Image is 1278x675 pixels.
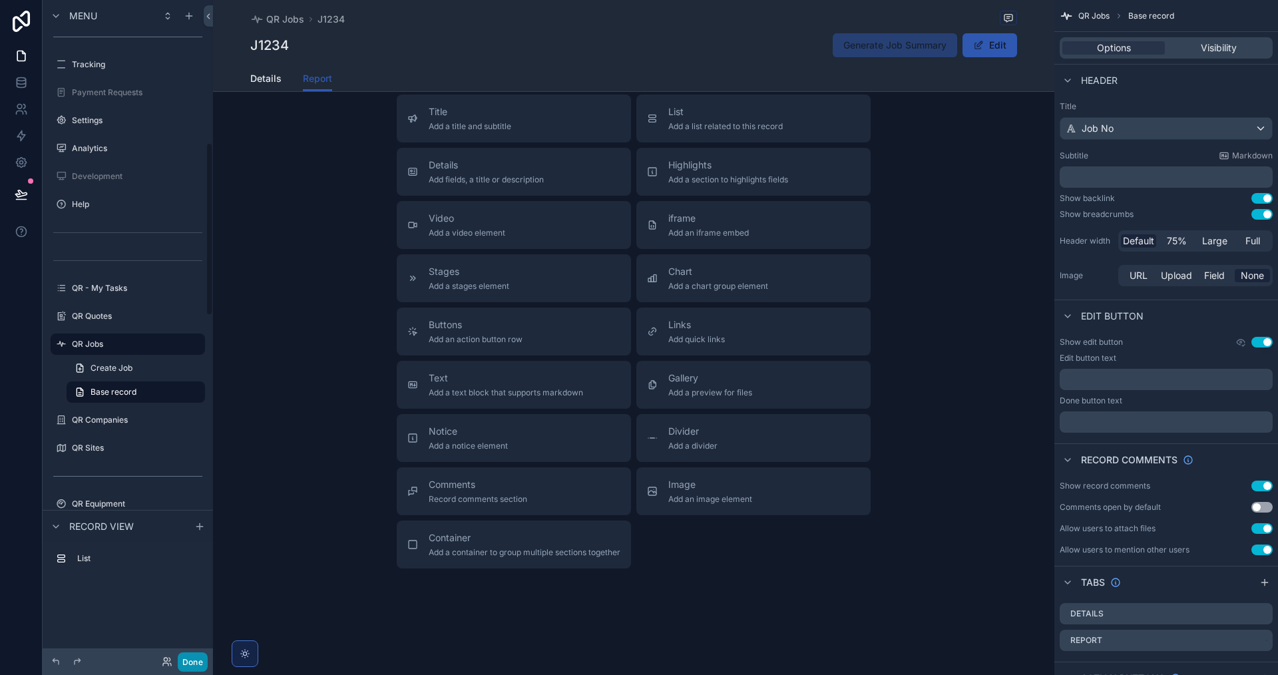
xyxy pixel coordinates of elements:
span: Header [1081,74,1118,87]
label: QR - My Tasks [72,283,202,294]
span: Default [1123,234,1154,248]
a: J1234 [318,13,345,26]
button: LinksAdd quick links [636,308,871,355]
div: Comments open by default [1060,502,1161,513]
button: Job No [1060,117,1273,140]
span: QR Jobs [266,13,304,26]
label: Subtitle [1060,150,1088,161]
button: Edit [962,33,1017,57]
a: QR Jobs [250,13,304,26]
span: Title [429,105,511,118]
label: Analytics [72,143,202,154]
span: Highlights [668,158,788,172]
button: ChartAdd a chart group element [636,254,871,302]
a: Base record [67,381,205,403]
span: Add an image element [668,494,752,505]
label: Settings [72,115,202,126]
span: Add a stages element [429,281,509,292]
span: Container [429,531,620,545]
h1: J1234 [250,36,289,55]
a: QR - My Tasks [51,278,205,299]
span: Image [668,478,752,491]
span: Add an action button row [429,334,523,345]
span: Details [250,72,282,85]
span: Large [1202,234,1227,248]
label: Title [1060,101,1273,112]
div: Show record comments [1060,481,1150,491]
span: Add a notice element [429,441,508,451]
label: Edit button text [1060,353,1116,363]
label: Done button text [1060,395,1122,406]
button: ButtonsAdd an action button row [397,308,631,355]
span: Record comments [1081,453,1177,467]
button: VideoAdd a video element [397,201,631,249]
span: Create Job [91,363,132,373]
span: Gallery [668,371,752,385]
span: iframe [668,212,749,225]
div: Allow users to attach files [1060,523,1156,534]
span: Add fields, a title or description [429,174,544,185]
span: Add a section to highlights fields [668,174,788,185]
span: Add an iframe embed [668,228,749,238]
a: Payment Requests [51,82,205,103]
button: TitleAdd a title and subtitle [397,95,631,142]
div: scrollable content [1060,166,1273,188]
span: Links [668,318,725,332]
span: Add a title and subtitle [429,121,511,132]
label: Details [1070,608,1104,619]
a: Details [250,67,282,93]
span: List [668,105,783,118]
span: Chart [668,265,768,278]
span: Base record [91,387,136,397]
label: QR Equipment [72,499,202,509]
span: Tabs [1081,576,1105,589]
label: QR Quotes [72,311,202,322]
div: scrollable content [1060,369,1273,390]
span: Field [1204,269,1225,282]
label: Header width [1060,236,1113,246]
label: List [77,553,200,564]
button: Done [178,652,208,672]
span: Options [1097,41,1131,55]
button: DetailsAdd fields, a title or description [397,148,631,196]
label: Help [72,199,202,210]
button: HighlightsAdd a section to highlights fields [636,148,871,196]
span: Full [1245,234,1260,248]
a: Report [303,67,332,92]
span: Record view [69,520,134,533]
a: Tracking [51,54,205,75]
div: Allow users to mention other users [1060,545,1189,555]
span: Add a container to group multiple sections together [429,547,620,558]
a: Create Job [67,357,205,379]
button: DividerAdd a divider [636,414,871,462]
label: Development [72,171,202,182]
span: Add a chart group element [668,281,768,292]
span: Add a text block that supports markdown [429,387,583,398]
button: iframeAdd an iframe embed [636,201,871,249]
a: QR Equipment [51,493,205,515]
span: Add a preview for files [668,387,752,398]
div: Show backlink [1060,193,1115,204]
label: QR Jobs [72,339,197,349]
a: QR Jobs [51,334,205,355]
span: Job No [1082,122,1114,135]
label: Image [1060,270,1113,281]
span: Base record [1128,11,1174,21]
button: ListAdd a list related to this record [636,95,871,142]
button: NoticeAdd a notice element [397,414,631,462]
span: Upload [1161,269,1192,282]
span: Add a video element [429,228,505,238]
button: StagesAdd a stages element [397,254,631,302]
button: GalleryAdd a preview for files [636,361,871,409]
span: Visibility [1201,41,1237,55]
label: Report [1070,635,1102,646]
label: Tracking [72,59,202,70]
span: Record comments section [429,494,527,505]
div: Show breadcrumbs [1060,209,1134,220]
span: Buttons [429,318,523,332]
span: Stages [429,265,509,278]
button: ImageAdd an image element [636,467,871,515]
span: Details [429,158,544,172]
a: QR Quotes [51,306,205,327]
